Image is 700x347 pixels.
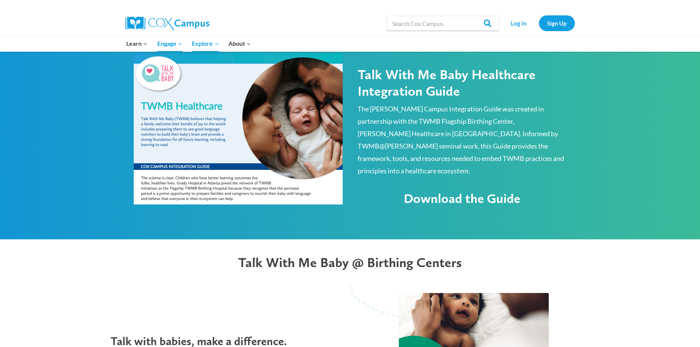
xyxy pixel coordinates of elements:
[384,181,540,217] a: Download the Guide
[152,36,187,51] button: Child menu of Engage
[122,36,153,51] button: Child menu of Learn
[503,15,575,31] nav: Secondary Navigation
[358,103,567,177] p: The [PERSON_NAME] Campus Integration Guide was created in partnership with the TWMB Flagship Birt...
[238,254,462,270] span: Talk With Me Baby @ Birthing Centers
[358,66,567,99] h2: Talk With Me Baby Healthcare Integration Guide
[503,15,535,31] a: Log In
[122,36,256,51] nav: Primary Navigation
[224,36,256,51] button: Child menu of About
[134,53,343,204] img: MicrosoftTeams-image-5
[187,36,224,51] button: Child menu of Explore
[404,191,520,206] span: Download the Guide
[125,17,209,30] img: Cox Campus
[387,16,499,31] input: Search Cox Campus
[539,15,575,31] a: Sign Up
